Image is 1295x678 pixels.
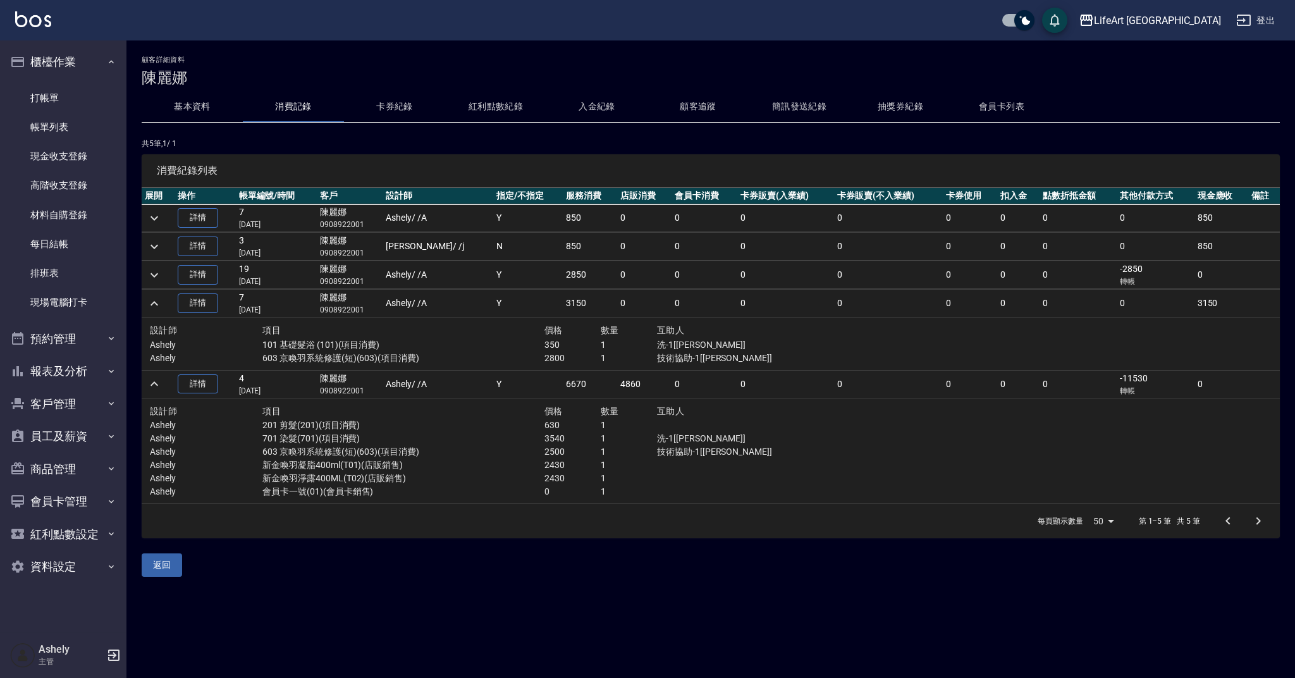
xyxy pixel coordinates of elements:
[1117,204,1194,232] td: 0
[1117,290,1194,317] td: 0
[1040,370,1117,398] td: 0
[142,69,1280,87] h3: 陳麗娜
[239,219,314,230] p: [DATE]
[601,352,657,365] p: 1
[262,485,544,498] p: 會員卡一號(01)(會員卡銷售)
[5,230,121,259] a: 每日結帳
[601,445,657,459] p: 1
[1194,370,1249,398] td: 0
[544,472,601,485] p: 2430
[546,92,647,122] button: 入金紀錄
[672,290,737,317] td: 0
[493,233,563,261] td: N
[317,188,383,204] th: 客戶
[145,237,164,256] button: expand row
[243,92,344,122] button: 消費記錄
[1194,188,1249,204] th: 現金應收
[943,188,997,204] th: 卡券使用
[563,188,617,204] th: 服務消費
[544,338,601,352] p: 350
[142,138,1280,149] p: 共 5 筆, 1 / 1
[145,209,164,228] button: expand row
[5,171,121,200] a: 高階收支登錄
[1040,290,1117,317] td: 0
[236,188,317,204] th: 帳單編號/時間
[997,204,1040,232] td: 0
[1088,504,1119,538] div: 50
[383,233,493,261] td: [PERSON_NAME] / /j
[997,233,1040,261] td: 0
[383,370,493,398] td: Ashely / /A
[601,325,619,335] span: 數量
[544,432,601,445] p: 3540
[1194,290,1249,317] td: 3150
[142,56,1280,64] h2: 顧客詳細資料
[1117,261,1194,289] td: -2850
[150,459,262,472] p: Ashely
[850,92,951,122] button: 抽獎券紀錄
[943,370,997,398] td: 0
[834,261,942,289] td: 0
[943,290,997,317] td: 0
[236,233,317,261] td: 3
[142,188,175,204] th: 展開
[737,370,834,398] td: 0
[5,420,121,453] button: 員工及薪資
[5,46,121,78] button: 櫃檯作業
[951,92,1052,122] button: 會員卡列表
[145,294,164,313] button: expand row
[544,325,563,335] span: 價格
[1117,233,1194,261] td: 0
[5,83,121,113] a: 打帳單
[236,370,317,398] td: 4
[601,472,657,485] p: 1
[544,459,601,472] p: 2430
[1040,188,1117,204] th: 點數折抵金額
[943,261,997,289] td: 0
[262,406,281,416] span: 項目
[5,288,121,317] a: 現場電腦打卡
[601,338,657,352] p: 1
[737,204,834,232] td: 0
[617,261,672,289] td: 0
[142,553,182,577] button: 返回
[142,92,243,122] button: 基本資料
[493,370,563,398] td: Y
[601,459,657,472] p: 1
[1040,233,1117,261] td: 0
[601,419,657,432] p: 1
[1040,204,1117,232] td: 0
[657,325,684,335] span: 互助人
[1139,515,1200,527] p: 第 1–5 筆 共 5 筆
[672,233,737,261] td: 0
[178,293,218,313] a: 詳情
[317,233,383,261] td: 陳麗娜
[5,485,121,518] button: 會員卡管理
[657,445,826,459] p: 技術協助-1[[PERSON_NAME]]
[150,325,177,335] span: 設計師
[157,164,1265,177] span: 消費紀錄列表
[236,261,317,289] td: 19
[10,643,35,668] img: Person
[834,370,942,398] td: 0
[1120,385,1191,397] p: 轉帳
[943,233,997,261] td: 0
[544,419,601,432] p: 630
[5,518,121,551] button: 紅利點數設定
[601,406,619,416] span: 數量
[262,419,544,432] p: 201 剪髮(201)(項目消費)
[178,265,218,285] a: 詳情
[150,419,262,432] p: Ashely
[150,485,262,498] p: Ashely
[150,406,177,416] span: 設計師
[1194,204,1249,232] td: 850
[236,290,317,317] td: 7
[563,290,617,317] td: 3150
[1231,9,1280,32] button: 登出
[5,388,121,421] button: 客戶管理
[1094,13,1221,28] div: LifeArt [GEOGRAPHIC_DATA]
[239,385,314,397] p: [DATE]
[1042,8,1067,33] button: save
[1117,188,1194,204] th: 其他付款方式
[383,204,493,232] td: Ashely / /A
